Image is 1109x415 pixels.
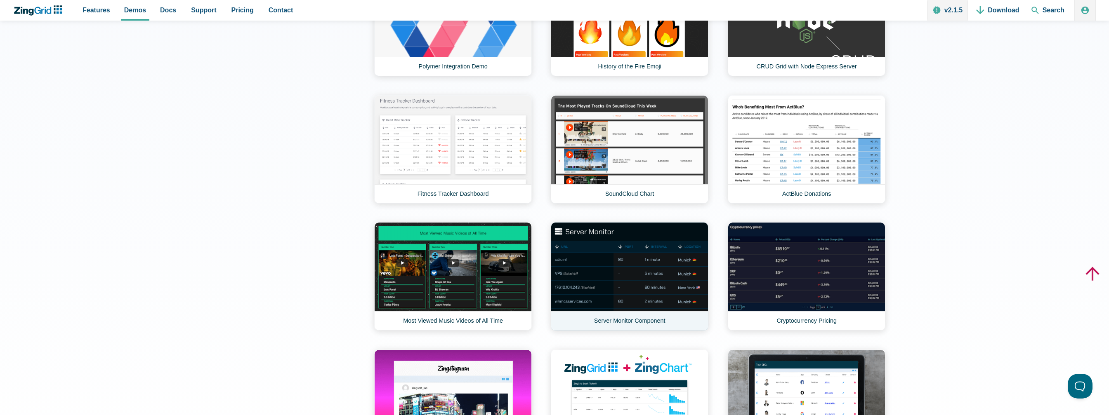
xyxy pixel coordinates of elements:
span: Pricing [231,5,254,16]
iframe: Help Scout Beacon - Open [1068,374,1092,399]
a: Server Monitor Component [551,222,708,331]
span: Docs [160,5,176,16]
span: Features [83,5,110,16]
a: ZingChart Logo. Click to return to the homepage [13,5,66,16]
span: Contact [269,5,293,16]
span: Demos [124,5,146,16]
a: Most Viewed Music Videos of All Time [374,222,532,331]
a: SoundCloud Chart [551,95,708,204]
span: Support [191,5,216,16]
a: Fitness Tracker Dashboard [374,95,532,204]
a: Cryptocurrency Pricing [728,222,885,331]
a: ActBlue Donations [728,95,885,204]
